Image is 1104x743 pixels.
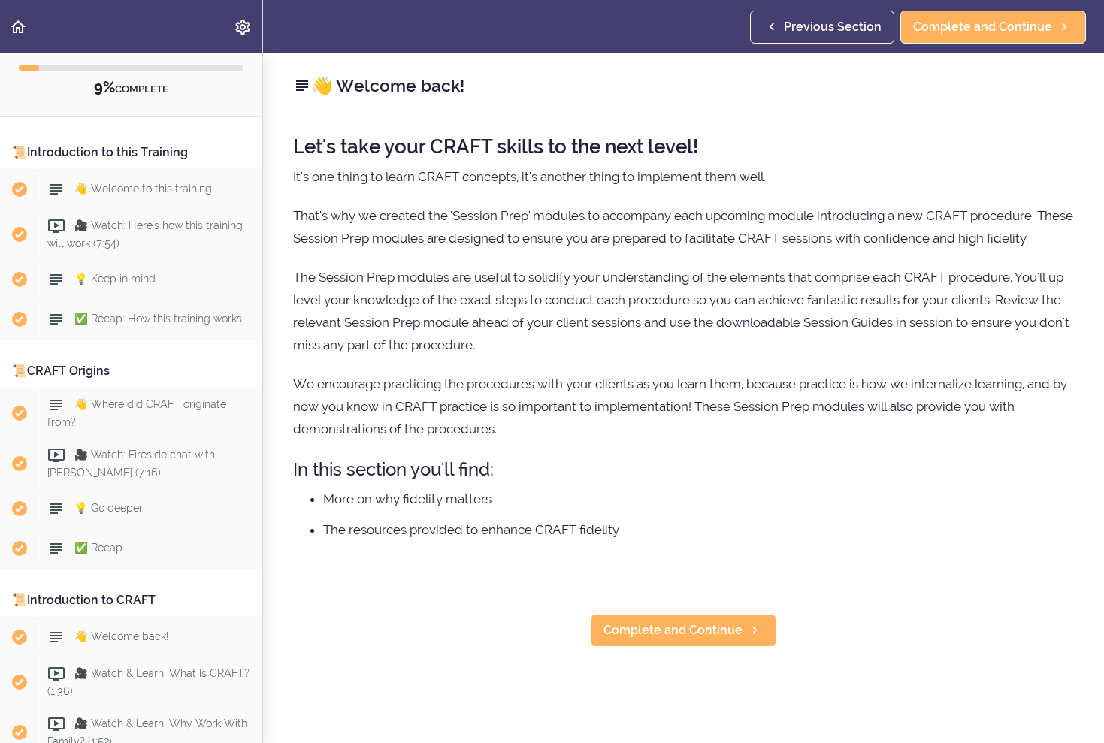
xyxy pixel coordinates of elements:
span: 🎥 Watch: Fireside chat with [PERSON_NAME] (7:16) [47,449,215,478]
span: Previous Section [784,18,882,36]
li: The resources provided to enhance CRAFT fidelity [323,520,1074,539]
span: 💡 Go deeper [74,502,143,514]
h2: Let's take your CRAFT skills to the next level! [293,136,1074,158]
li: More on why fidelity matters [323,489,1074,509]
span: 👋 Where did CRAFT originate from? [47,398,226,427]
span: ✅ Recap [74,542,122,554]
a: Complete and Continue [591,614,776,647]
p: It's one thing to learn CRAFT concepts, it's another thing to implement them well. [293,165,1074,188]
span: 9% [94,78,115,96]
span: 👋 Welcome back! [74,630,168,642]
span: Complete and Continue [913,18,1052,36]
a: Complete and Continue [900,11,1086,44]
div: COMPLETE [19,78,243,98]
span: 👋 Welcome to this training! [74,183,214,195]
span: 🎥 Watch: Here's how this training will work (7:54) [47,219,243,249]
span: 💡 Keep in mind [74,273,156,285]
h3: In this section you'll find: [293,457,1074,482]
p: The Session Prep modules are useful to solidify your understanding of the elements that comprise ... [293,266,1074,356]
svg: Back to course curriculum [9,18,27,36]
a: Previous Section [750,11,894,44]
span: Complete and Continue [603,621,743,639]
span: 🎥 Watch & Learn: What Is CRAFT? (1:36) [47,667,250,696]
p: We encourage practicing the procedures with your clients as you learn them, because practice is h... [293,373,1074,440]
svg: Settings Menu [234,18,252,36]
h2: 👋 Welcome back! [293,73,1074,98]
span: ✅ Recap: How this training works [74,313,242,325]
p: That's why we created the 'Session Prep' modules to accompany each upcoming module introducing a ... [293,204,1074,249]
